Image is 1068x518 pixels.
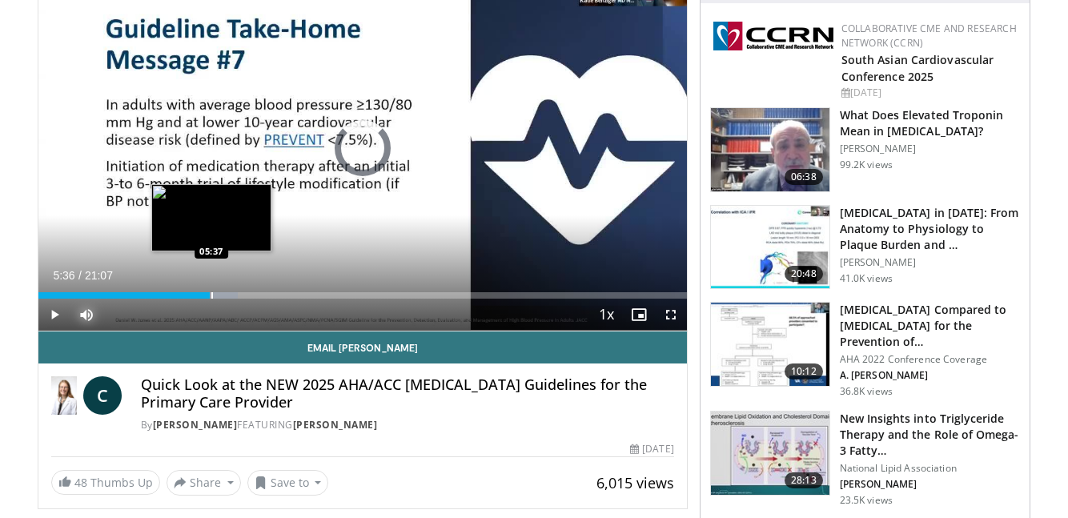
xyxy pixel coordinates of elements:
button: Share [167,470,241,496]
p: 99.2K views [840,159,893,171]
button: Playback Rate [591,299,623,331]
span: / [78,269,82,282]
img: image.jpeg [151,184,271,251]
span: 06:38 [785,169,823,185]
p: 23.5K views [840,494,893,507]
p: A. [PERSON_NAME] [840,369,1020,382]
button: Save to [247,470,329,496]
p: [PERSON_NAME] [840,256,1020,269]
a: 48 Thumbs Up [51,470,160,495]
p: National Lipid Association [840,462,1020,475]
div: [DATE] [630,442,673,456]
span: 6,015 views [596,473,674,492]
button: Enable picture-in-picture mode [623,299,655,331]
h3: New Insights into Triglyceride Therapy and the Role of Omega-3 Fatty… [840,411,1020,459]
a: South Asian Cardiovascular Conference 2025 [841,52,994,84]
h3: [MEDICAL_DATA] Compared to [MEDICAL_DATA] for the Prevention of… [840,302,1020,350]
a: 10:12 [MEDICAL_DATA] Compared to [MEDICAL_DATA] for the Prevention of… AHA 2022 Conference Covera... [710,302,1020,398]
h3: What Does Elevated Troponin Mean in [MEDICAL_DATA]? [840,107,1020,139]
p: [PERSON_NAME] [840,478,1020,491]
a: 28:13 New Insights into Triglyceride Therapy and the Role of Omega-3 Fatty… National Lipid Associ... [710,411,1020,507]
span: 21:07 [85,269,113,282]
img: 98daf78a-1d22-4ebe-927e-10afe95ffd94.150x105_q85_crop-smart_upscale.jpg [711,108,829,191]
img: 823da73b-7a00-425d-bb7f-45c8b03b10c3.150x105_q85_crop-smart_upscale.jpg [711,206,829,289]
a: 20:48 [MEDICAL_DATA] in [DATE]: From Anatomy to Physiology to Plaque Burden and … [PERSON_NAME] 4... [710,205,1020,290]
a: [PERSON_NAME] [293,418,378,432]
p: 41.0K views [840,272,893,285]
span: 48 [74,475,87,490]
div: [DATE] [841,86,1017,100]
button: Play [38,299,70,331]
p: AHA 2022 Conference Coverage [840,353,1020,366]
button: Mute [70,299,102,331]
div: By FEATURING [141,418,674,432]
img: 45ea033d-f728-4586-a1ce-38957b05c09e.150x105_q85_crop-smart_upscale.jpg [711,412,829,495]
span: 5:36 [53,269,74,282]
a: Collaborative CME and Research Network (CCRN) [841,22,1017,50]
a: 06:38 What Does Elevated Troponin Mean in [MEDICAL_DATA]? [PERSON_NAME] 99.2K views [710,107,1020,192]
img: a04ee3ba-8487-4636-b0fb-5e8d268f3737.png.150x105_q85_autocrop_double_scale_upscale_version-0.2.png [713,22,833,50]
img: 7c0f9b53-1609-4588-8498-7cac8464d722.150x105_q85_crop-smart_upscale.jpg [711,303,829,386]
a: C [83,376,122,415]
a: Email [PERSON_NAME] [38,331,687,363]
a: [PERSON_NAME] [153,418,238,432]
h3: [MEDICAL_DATA] in [DATE]: From Anatomy to Physiology to Plaque Burden and … [840,205,1020,253]
p: [PERSON_NAME] [840,143,1020,155]
span: 20:48 [785,266,823,282]
span: 10:12 [785,363,823,379]
p: 36.8K views [840,385,893,398]
span: 28:13 [785,472,823,488]
div: Progress Bar [38,292,687,299]
h4: Quick Look at the NEW 2025 AHA/ACC [MEDICAL_DATA] Guidelines for the Primary Care Provider [141,376,674,411]
button: Fullscreen [655,299,687,331]
img: Dr. Catherine P. Benziger [51,376,77,415]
